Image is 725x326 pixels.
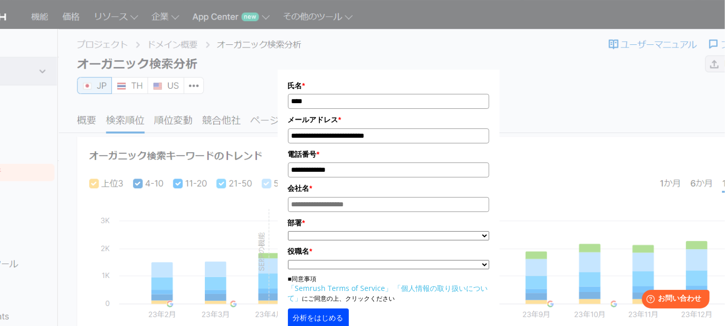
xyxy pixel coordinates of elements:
[288,149,489,160] label: 電話番号
[633,286,714,315] iframe: Help widget launcher
[288,274,489,303] p: ■同意事項 にご同意の上、クリックください
[288,114,489,125] label: メールアドレス
[288,246,489,257] label: 役職名
[288,283,488,303] a: 「個人情報の取り扱いについて」
[288,80,489,91] label: 氏名
[288,217,489,229] label: 部署
[288,283,393,293] a: 「Semrush Terms of Service」
[288,183,489,194] label: 会社名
